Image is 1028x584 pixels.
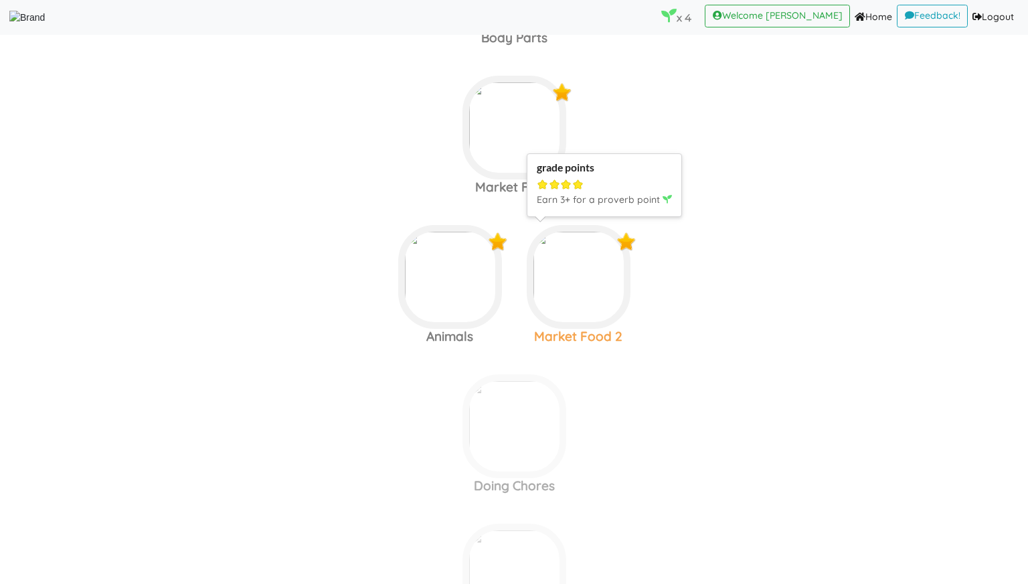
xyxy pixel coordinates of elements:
[488,232,508,252] img: x9Y5jP2O4Z5kwAAAABJRU5ErkJggg==
[450,30,578,46] h3: Body Parts
[897,5,968,27] a: Feedback!
[552,82,572,102] img: x9Y5jP2O4Z5kwAAAABJRU5ErkJggg==
[537,192,672,208] p: Earn 3+ for a proverb point
[462,374,566,478] img: chores.0f9c8869.jpg
[527,225,630,329] img: market.b6812ae9.png
[552,530,572,551] img: r5+QtVXYuttHLoUAAAAABJRU5ErkJggg==
[450,179,578,195] h3: Market Food
[514,329,642,344] h3: Market Food 2
[450,478,578,494] h3: Doing Chores
[616,232,636,252] img: x9Y5jP2O4Z5kwAAAABJRU5ErkJggg==
[398,225,502,329] img: animals.ae326aa4.jpg
[968,5,1019,30] a: Logout
[9,11,45,25] img: Brand
[385,329,514,344] h3: Animals
[462,76,566,179] img: market.b6812ae9.png
[537,161,672,174] div: grade points
[850,5,897,30] a: Home
[661,8,691,27] p: x 4
[705,5,850,27] a: Welcome [PERSON_NAME]
[552,381,572,401] img: r5+QtVXYuttHLoUAAAAABJRU5ErkJggg==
